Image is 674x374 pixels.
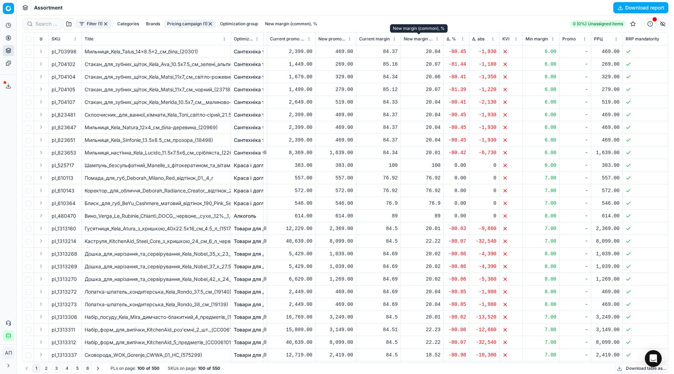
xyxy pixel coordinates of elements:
a: Краса і догляд [234,175,270,182]
div: -1,350 [472,73,496,80]
div: -1,930 [472,111,496,118]
div: 20.07 [404,61,441,68]
div: 89 [404,212,441,219]
a: Краса і догляд [234,162,270,169]
div: 1,039.00 [594,250,620,257]
div: 269.00 [318,61,353,68]
span: pl_823481 [52,111,75,118]
div: Стакан_для_зубних_щіток_Kela_Matsi_11х7_см_чорний_(23718) [85,86,228,93]
div: 269.00 [594,61,620,68]
a: Товари для дому [234,339,275,346]
div: 84.5 [359,225,398,232]
button: Expand [37,161,45,169]
div: 1,039.00 [594,263,620,270]
div: -80.41 [447,99,466,106]
div: 279.00 [594,86,620,93]
div: 40,639.00 [270,238,312,245]
div: 0.00 [447,162,466,169]
div: 1,499.00 [270,86,312,93]
div: 572.00 [318,187,353,194]
div: 0.00 [447,187,466,194]
div: 76.92 [359,187,398,194]
div: Дошка_для_нарізання_та_сервірування_Kela_Nobel_35_х_23_см_чорна_(12868) [85,250,228,257]
span: pl_823647 [52,124,76,131]
div: 469.00 [318,137,353,144]
div: Блиск_для_губ_BeYu_Cashmere_матовий_відтінок_190_Pink_Seduction_6.5_мл [85,200,228,207]
div: Шампунь_безсульфатний_Manelle_з_фітокератином_та_вітаміном_В5_275_мл_(MN_SCH_PHVB_275) [85,162,228,169]
span: pl_704104 [52,73,75,80]
span: pl_1313269 [52,263,77,270]
span: pl_704102 [52,61,75,68]
a: Сантехніка та ремонт [234,73,287,80]
div: -6,730 [472,149,496,156]
div: - [562,111,588,118]
span: РРЦ [594,36,603,42]
span: pl_480470 [52,212,76,219]
div: 1,679.00 [270,73,312,80]
button: 2 [42,364,51,373]
a: Товари для дому [234,225,275,232]
div: 76.9 [359,200,398,207]
div: - [562,149,588,156]
span: Δ, % [447,36,456,42]
div: 76.92 [404,187,441,194]
div: 614.00 [594,212,620,219]
div: 1,269.00 [318,276,353,283]
div: - [562,99,588,106]
div: -80.07 [447,238,466,245]
button: Expand [37,275,45,283]
div: 0.00 [447,175,466,182]
div: 2,399.00 [270,111,312,118]
div: 6.00 [526,48,556,55]
div: 8,099.00 [318,238,353,245]
div: 20.02 [404,263,441,270]
button: Expand [37,224,45,232]
div: 8,099.00 [594,238,620,245]
button: Expand [37,136,45,144]
div: 20.04 [404,124,441,131]
span: pl_703998 [52,48,77,55]
div: 76.92 [359,175,398,182]
div: Помада_для_губ_Deborah_Milano_Red_відтінок_01,_4_г [85,175,228,182]
div: -80.45 [447,124,466,131]
div: - [562,250,588,257]
div: Open Intercom Messenger [645,350,662,367]
div: 519.00 [318,99,353,106]
div: -9,860 [472,225,496,232]
span: Min margin [526,36,548,42]
div: 0 [472,212,496,219]
div: 572.00 [594,187,620,194]
div: 5,429.00 [270,263,312,270]
div: 1,015.00 [243,276,264,283]
span: Current margin [359,36,390,42]
button: Expand [37,98,45,106]
div: 2,369.00 [594,225,620,232]
a: Товари для дому [234,314,275,321]
div: 614.00 [318,212,353,219]
span: Unassigned items [588,21,623,27]
div: -80.42 [447,149,466,156]
div: Склоочисник_для_ванної_кімнати_Kela_Toni_світло-сірий_21.5_x_25.5_см_(20653) [85,111,228,118]
div: -1,930 [472,124,496,131]
span: RRP mandatority [626,36,659,42]
div: 6.00 [526,61,556,68]
div: Мильниця_Kela_Sinfonie_13.5х8.5_см_прозора_(18498) [85,137,228,144]
div: 383.00 [318,162,353,169]
a: Краса і догляд [234,200,270,207]
div: 329.00 [594,73,620,80]
button: Expand [37,60,45,68]
span: pl_1313160 [52,225,76,232]
div: -2,130 [472,99,496,106]
div: 84.69 [359,276,398,283]
span: pl_1313268 [52,250,77,257]
strong: 100 [198,366,205,371]
div: Мильниця_Kela_Talus_14x8.5x2_см_біла_(20301) [85,48,228,55]
button: 4 [62,364,72,373]
div: - [562,124,588,131]
a: Товари для дому [234,276,275,283]
span: Title [85,36,93,42]
div: 84.37 [359,137,398,144]
div: 12,229.00 [270,225,312,232]
div: 572.00 [270,187,312,194]
div: 20.06 [404,73,441,80]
